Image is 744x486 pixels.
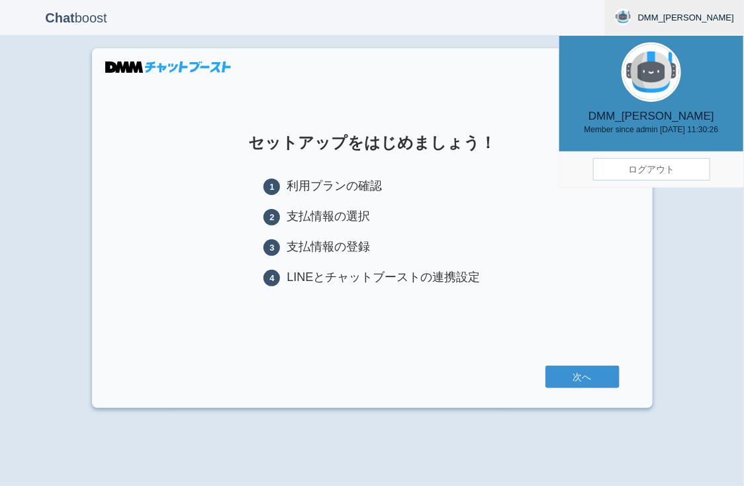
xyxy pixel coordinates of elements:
[45,11,74,25] b: Chat
[566,108,737,136] p: DMM_[PERSON_NAME]
[263,208,480,225] li: 支払情報の選択
[105,61,231,73] img: DMMチャットブースト
[263,239,280,256] span: 3
[545,366,620,388] a: 次へ
[638,11,734,24] span: DMM_[PERSON_NAME]
[263,209,280,225] span: 2
[263,179,280,195] span: 1
[263,270,280,286] span: 4
[566,124,737,136] small: Member since admin [DATE] 11:30:26
[263,178,480,195] li: 利用プランの確認
[263,269,480,286] li: LINEとチャットブーストの連携設定
[263,239,480,256] li: 支払情報の登録
[593,158,710,181] a: ログアウト
[622,42,681,102] img: User Image
[10,1,142,34] p: boost
[615,9,631,25] img: User Image
[125,134,620,151] h1: セットアップをはじめましょう！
